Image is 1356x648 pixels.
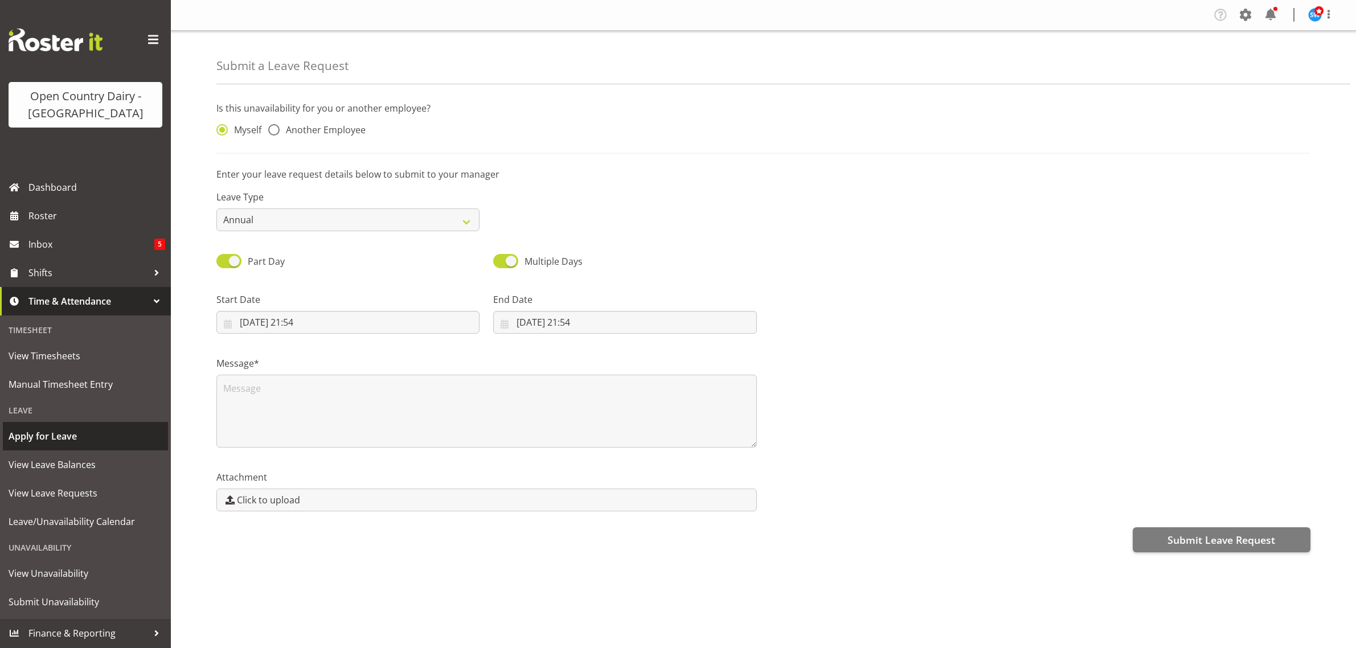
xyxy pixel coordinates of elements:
[216,101,1310,115] p: Is this unavailability for you or another employee?
[493,293,756,306] label: End Date
[3,318,168,342] div: Timesheet
[3,422,168,450] a: Apply for Leave
[9,485,162,502] span: View Leave Requests
[3,450,168,479] a: View Leave Balances
[28,179,165,196] span: Dashboard
[280,124,366,136] span: Another Employee
[9,428,162,445] span: Apply for Leave
[3,479,168,507] a: View Leave Requests
[20,88,151,122] div: Open Country Dairy - [GEOGRAPHIC_DATA]
[248,255,285,268] span: Part Day
[154,239,165,250] span: 5
[525,255,583,268] span: Multiple Days
[216,167,1310,181] p: Enter your leave request details below to submit to your manager
[28,207,165,224] span: Roster
[216,311,480,334] input: Click to select...
[3,536,168,559] div: Unavailability
[216,59,349,72] h4: Submit a Leave Request
[3,342,168,370] a: View Timesheets
[237,493,300,507] span: Click to upload
[1308,8,1322,22] img: steve-webb7510.jpg
[216,190,480,204] label: Leave Type
[216,293,480,306] label: Start Date
[28,264,148,281] span: Shifts
[9,513,162,530] span: Leave/Unavailability Calendar
[1133,527,1310,552] button: Submit Leave Request
[3,370,168,399] a: Manual Timesheet Entry
[9,565,162,582] span: View Unavailability
[9,456,162,473] span: View Leave Balances
[3,559,168,588] a: View Unavailability
[9,376,162,393] span: Manual Timesheet Entry
[228,124,261,136] span: Myself
[9,28,103,51] img: Rosterit website logo
[216,470,757,484] label: Attachment
[216,356,757,370] label: Message*
[28,293,148,310] span: Time & Attendance
[493,311,756,334] input: Click to select...
[28,236,154,253] span: Inbox
[3,507,168,536] a: Leave/Unavailability Calendar
[28,625,148,642] span: Finance & Reporting
[1167,532,1275,547] span: Submit Leave Request
[9,347,162,364] span: View Timesheets
[3,588,168,616] a: Submit Unavailability
[9,593,162,610] span: Submit Unavailability
[3,399,168,422] div: Leave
